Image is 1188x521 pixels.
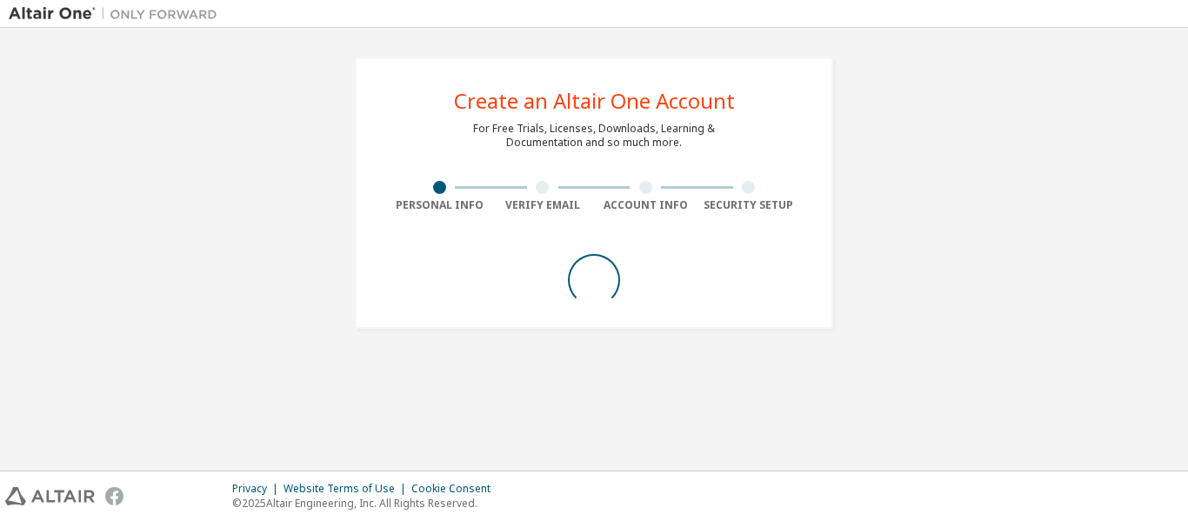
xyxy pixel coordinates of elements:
div: Personal Info [388,198,491,212]
img: facebook.svg [105,487,123,505]
img: Altair One [9,5,226,23]
div: Account Info [594,198,697,212]
div: Verify Email [491,198,595,212]
div: Security Setup [697,198,801,212]
div: Create an Altair One Account [454,90,735,111]
div: Privacy [232,482,284,496]
p: © 2025 Altair Engineering, Inc. All Rights Reserved. [232,496,501,511]
img: altair_logo.svg [5,487,95,505]
div: Cookie Consent [411,482,501,496]
div: Website Terms of Use [284,482,411,496]
div: For Free Trials, Licenses, Downloads, Learning & Documentation and so much more. [473,122,715,150]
